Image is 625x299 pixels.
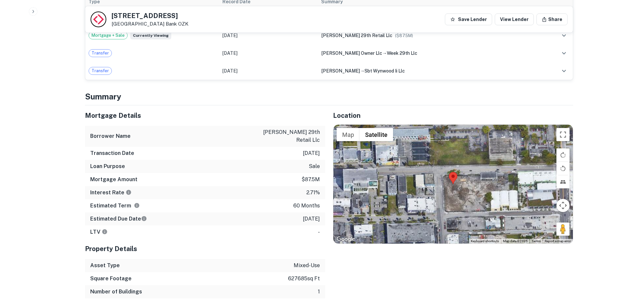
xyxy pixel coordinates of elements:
[558,65,570,76] button: expand row
[592,246,625,278] iframe: Chat Widget
[219,27,318,44] td: [DATE]
[309,162,320,170] p: sale
[335,235,357,244] a: Open this area in Google Maps (opens a new window)
[321,51,382,56] span: [PERSON_NAME] owner llc
[134,203,140,208] svg: Term is based on a standard schedule for this type of loan.
[219,44,318,62] td: [DATE]
[365,68,405,74] span: sbt wynwood ii llc
[90,215,147,223] h6: Estimated Due Date
[387,51,417,56] span: week 29th llc
[112,21,188,27] p: [GEOGRAPHIC_DATA]
[321,67,543,75] div: →
[333,111,573,120] h5: Location
[90,149,134,157] h6: Transaction Date
[141,216,147,222] svg: Estimate is based on a standard schedule for this type of loan.
[335,235,357,244] img: Google
[495,13,534,25] a: View Lender
[303,149,320,157] p: [DATE]
[318,228,320,236] p: -
[337,128,360,141] button: Show street map
[318,288,320,296] p: 1
[558,30,570,41] button: expand row
[89,68,112,74] span: Transfer
[90,288,142,296] h6: Number of Buildings
[90,262,120,269] h6: Asset Type
[471,239,499,244] button: Keyboard shortcuts
[536,13,568,25] button: Share
[321,33,392,38] span: [PERSON_NAME] 29th retail llc
[306,189,320,197] p: 2.71%
[321,68,360,74] span: [PERSON_NAME]
[90,132,131,140] h6: Borrower Name
[556,128,570,141] button: Toggle fullscreen view
[126,189,132,195] svg: The interest rates displayed on the website are for informational purposes only and may be report...
[503,239,528,243] span: Map data ©2025
[90,162,125,170] h6: Loan Purpose
[90,275,132,283] h6: Square Footage
[556,199,570,212] button: Map camera controls
[556,148,570,161] button: Rotate map clockwise
[302,176,320,183] p: $87.5m
[303,215,320,223] p: [DATE]
[90,228,108,236] h6: LTV
[261,128,320,144] p: [PERSON_NAME] 29th retail llc
[90,202,140,210] h6: Estimated Term
[89,50,112,56] span: Transfer
[85,111,325,120] h5: Mortgage Details
[102,229,108,235] svg: LTVs displayed on the website are for informational purposes only and may be reported incorrectly...
[445,13,492,25] button: Save Lender
[556,175,570,188] button: Tilt map
[90,176,137,183] h6: Mortgage Amount
[558,48,570,59] button: expand row
[294,262,320,269] p: mixed-use
[112,12,188,19] h5: [STREET_ADDRESS]
[531,239,541,243] a: Terms (opens in new tab)
[288,275,320,283] p: 627685 sq ft
[90,189,132,197] h6: Interest Rate
[85,91,573,102] h4: Summary
[219,62,318,80] td: [DATE]
[293,202,320,210] p: 60 months
[360,128,393,141] button: Show satellite imagery
[89,32,127,39] span: Mortgage + Sale
[166,21,188,27] a: Bank OZK
[85,244,325,254] h5: Property Details
[321,50,543,57] div: →
[395,33,413,38] span: ($ 87.5M )
[556,162,570,175] button: Rotate map counterclockwise
[130,32,171,39] span: Currently viewing
[545,239,571,243] a: Report a map error
[556,223,570,236] button: Drag Pegman onto the map to open Street View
